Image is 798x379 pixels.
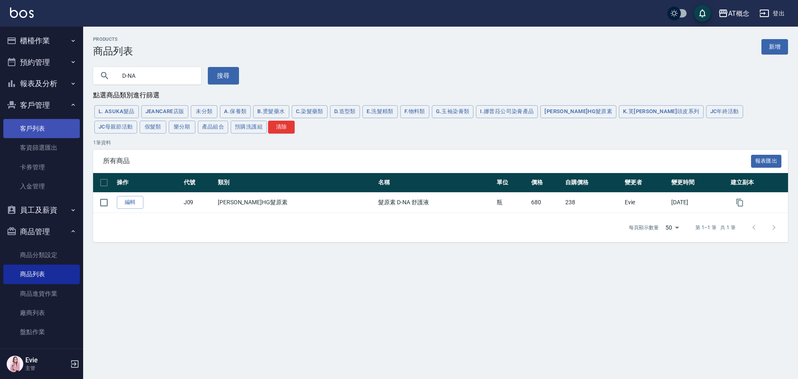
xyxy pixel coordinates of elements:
[529,192,563,213] td: 680
[3,322,80,342] a: 盤點作業
[116,64,195,87] input: 搜尋關鍵字
[93,45,133,57] h3: 商品列表
[3,30,80,52] button: 櫃檯作業
[208,67,239,84] button: 搜尋
[756,6,788,21] button: 登出
[169,121,195,134] button: 樂分期
[268,121,295,134] button: 清除
[495,192,529,213] td: 瓶
[3,138,80,157] a: 客資篩選匯出
[7,356,23,372] img: Person
[253,105,289,118] button: B.燙髮藥水
[706,105,743,118] button: JC年終活動
[3,245,80,265] a: 商品分類設定
[476,105,538,118] button: I.娜普菈公司染膏產品
[3,265,80,284] a: 商品列表
[619,105,703,118] button: K.芙[PERSON_NAME]頭皮系列
[25,356,68,364] h5: Evie
[191,105,217,118] button: 未分類
[669,192,729,213] td: [DATE]
[728,8,749,19] div: AT概念
[3,284,80,303] a: 商品進貨作業
[3,119,80,138] a: 客戶列表
[3,345,80,367] button: 紅利點數設定
[669,173,729,193] th: 變更時間
[751,156,782,164] a: 報表匯出
[141,105,189,118] button: JeanCare店販
[182,173,216,193] th: 代號
[117,196,143,209] a: 編輯
[761,39,788,54] a: 新增
[3,158,80,177] a: 卡券管理
[10,7,34,18] img: Logo
[3,94,80,116] button: 客戶管理
[376,173,495,193] th: 名稱
[220,105,251,118] button: A.保養類
[3,52,80,73] button: 預約管理
[330,105,360,118] button: D.造型類
[115,173,182,193] th: 操作
[729,173,788,193] th: 建立副本
[662,216,682,239] div: 50
[3,221,80,243] button: 商品管理
[715,5,753,22] button: AT概念
[362,105,398,118] button: E.洗髮精類
[495,173,529,193] th: 單位
[182,192,216,213] td: J09
[563,173,623,193] th: 自購價格
[231,121,267,134] button: 預購洗護組
[3,199,80,221] button: 員工及薪資
[751,155,782,168] button: 報表匯出
[3,177,80,196] a: 入金管理
[3,73,80,94] button: 報表及分析
[216,192,377,213] td: [PERSON_NAME]HG髮原素
[93,37,133,42] h2: Products
[376,192,495,213] td: 髮原素 D-NA 舒護液
[529,173,563,193] th: 價格
[540,105,616,118] button: [PERSON_NAME]HG髮原素
[93,139,788,146] p: 1 筆資料
[103,157,751,165] span: 所有商品
[94,105,139,118] button: L. ASUKA髮品
[93,91,788,100] div: 點選商品類別進行篩選
[623,192,670,213] td: Evie
[623,173,670,193] th: 變更者
[563,192,623,213] td: 238
[694,5,711,22] button: save
[198,121,229,134] button: 產品組合
[432,105,474,118] button: G.玉袖染膏類
[292,105,328,118] button: C.染髮藥類
[695,224,736,231] p: 第 1–1 筆 共 1 筆
[216,173,377,193] th: 類別
[629,224,659,231] p: 每頁顯示數量
[25,364,68,372] p: 主管
[3,303,80,322] a: 廠商列表
[400,105,429,118] button: F.物料類
[94,121,137,134] button: JC母親節活動
[140,121,166,134] button: 假髮類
